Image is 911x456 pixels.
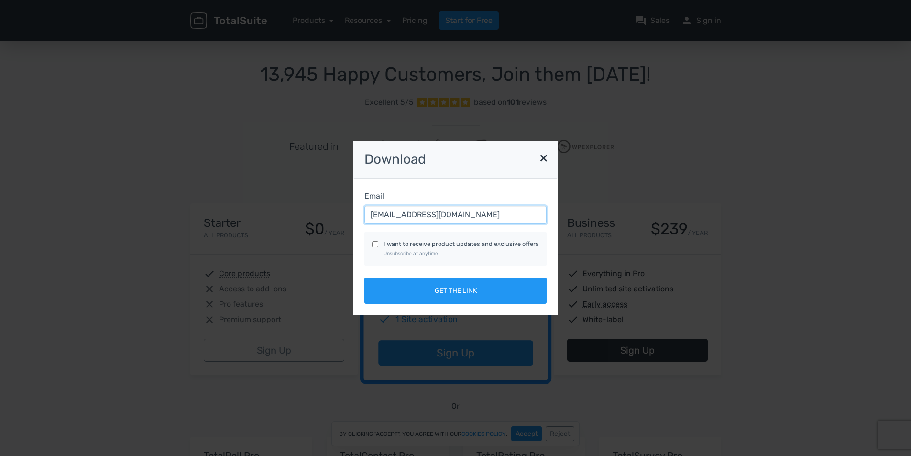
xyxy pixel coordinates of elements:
[384,250,438,256] small: Unsubscribe at anytime
[534,145,553,169] button: ×
[364,278,547,304] button: Get the link
[384,239,539,257] label: I want to receive product updates and exclusive offers
[364,190,384,202] label: Email
[353,141,558,179] h3: Download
